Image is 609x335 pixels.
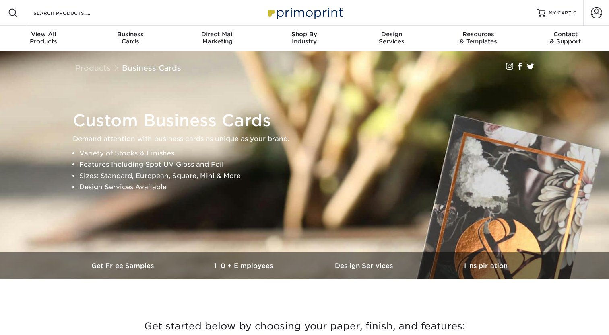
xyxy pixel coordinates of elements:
[87,26,174,51] a: BusinessCards
[261,26,348,51] a: Shop ByIndustry
[435,26,522,51] a: Resources& Templates
[549,10,572,16] span: MY CART
[305,262,425,270] h3: Design Services
[79,159,544,170] li: Features Including Spot UV Gloss and Foil
[348,26,435,51] a: DesignServices
[122,63,181,72] a: Business Cards
[425,252,546,279] a: Inspiration
[184,262,305,270] h3: 10+ Employees
[348,31,435,45] div: Services
[63,252,184,279] a: Get Free Samples
[522,31,609,38] span: Contact
[435,31,522,45] div: & Templates
[261,31,348,45] div: Industry
[261,31,348,38] span: Shop By
[79,170,544,182] li: Sizes: Standard, European, Square, Mini & More
[75,63,111,72] a: Products
[174,26,261,51] a: Direct MailMarketing
[305,252,425,279] a: Design Services
[184,252,305,279] a: 10+ Employees
[573,10,577,16] span: 0
[522,31,609,45] div: & Support
[174,31,261,45] div: Marketing
[425,262,546,270] h3: Inspiration
[33,8,111,18] input: SEARCH PRODUCTS.....
[63,262,184,270] h3: Get Free Samples
[73,133,544,145] p: Demand attention with business cards as unique as your brand.
[264,4,345,21] img: Primoprint
[79,148,544,159] li: Variety of Stocks & Finishes
[79,182,544,193] li: Design Services Available
[87,31,174,38] span: Business
[73,111,544,130] h1: Custom Business Cards
[522,26,609,51] a: Contact& Support
[87,31,174,45] div: Cards
[174,31,261,38] span: Direct Mail
[348,31,435,38] span: Design
[435,31,522,38] span: Resources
